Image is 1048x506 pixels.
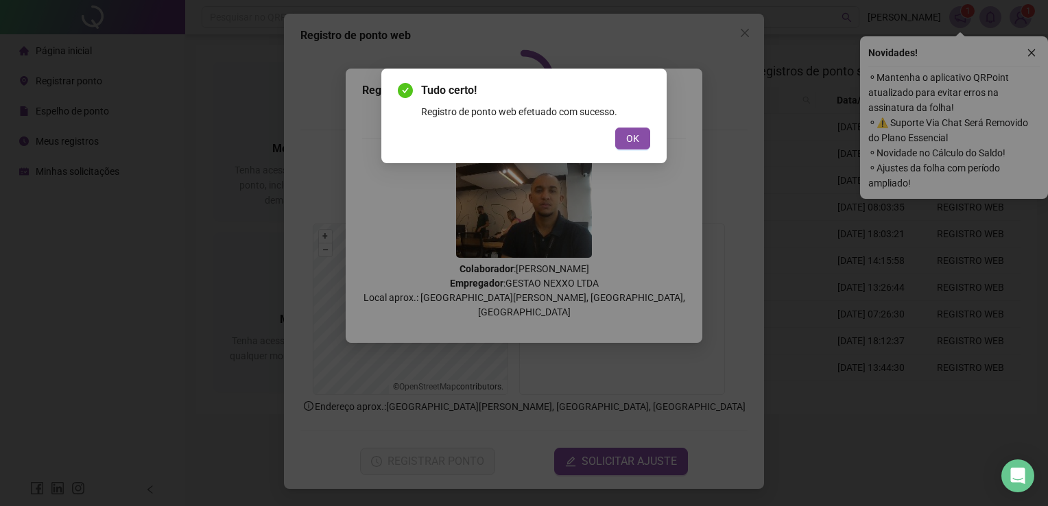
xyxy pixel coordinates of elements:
button: OK [615,128,650,149]
div: Registro de ponto web efetuado com sucesso. [421,104,650,119]
div: Open Intercom Messenger [1001,459,1034,492]
span: OK [626,131,639,146]
span: check-circle [398,83,413,98]
span: Tudo certo! [421,82,650,99]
